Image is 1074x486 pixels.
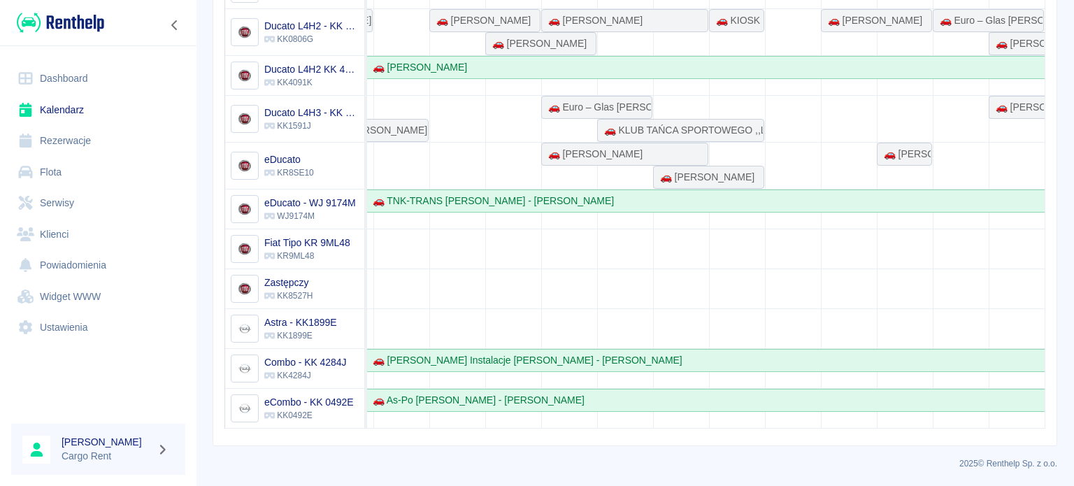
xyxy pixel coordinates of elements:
[11,187,185,219] a: Serwisy
[934,13,1043,28] div: 🚗 Euro – Glas [PERSON_NAME] Noga S.J - [PERSON_NAME]
[164,16,185,34] button: Zwiń nawigację
[367,60,467,75] div: 🚗 [PERSON_NAME]
[233,238,256,261] img: Image
[233,108,256,131] img: Image
[543,147,643,162] div: 🚗 [PERSON_NAME]
[327,123,427,138] div: 🚗 [PERSON_NAME]
[710,13,763,28] div: 🚗 KIOSK RUCHU - STUDIO PILATES [PERSON_NAME] - [PERSON_NAME]
[264,210,356,222] p: WJ9174M
[213,457,1057,470] p: 2025 © Renthelp Sp. z o.o.
[233,357,256,380] img: Image
[11,125,185,157] a: Rezerwacje
[11,250,185,281] a: Powiadomienia
[878,147,931,162] div: 🚗 [PERSON_NAME]
[233,397,256,420] img: Image
[62,435,151,449] h6: [PERSON_NAME]
[264,409,354,422] p: KK0492E
[543,100,651,115] div: 🚗 Euro – Glas [PERSON_NAME] Noga S.J - [PERSON_NAME]
[264,76,359,89] p: KK4091K
[264,196,356,210] h6: eDucato - WJ 9174M
[264,355,346,369] h6: Combo - KK 4284J
[233,198,256,221] img: Image
[264,369,346,382] p: KK4284J
[11,312,185,343] a: Ustawienia
[990,100,1044,115] div: 🚗 [PERSON_NAME]
[264,106,359,120] h6: Ducato L4H3 - KK 1591J
[264,290,313,302] p: KK8527H
[233,317,256,341] img: Image
[17,11,104,34] img: Renthelp logo
[543,13,643,28] div: 🚗 [PERSON_NAME]
[990,36,1044,51] div: 🚗 [PERSON_NAME]
[62,449,151,464] p: Cargo Rent
[264,62,359,76] h6: Ducato L4H2 KK 4091K
[233,155,256,178] img: Image
[11,219,185,250] a: Klienci
[264,152,314,166] h6: eDucato
[264,395,354,409] h6: eCombo - KK 0492E
[264,315,337,329] h6: Astra - KK1899E
[264,250,350,262] p: KR9ML48
[264,329,337,342] p: KK1899E
[233,21,256,44] img: Image
[654,170,754,185] div: 🚗 [PERSON_NAME]
[367,353,682,368] div: 🚗 [PERSON_NAME] Instalacje [PERSON_NAME] - [PERSON_NAME]
[487,36,587,51] div: 🚗 [PERSON_NAME]
[11,157,185,188] a: Flota
[11,63,185,94] a: Dashboard
[233,278,256,301] img: Image
[11,281,185,313] a: Widget WWW
[11,11,104,34] a: Renthelp logo
[431,13,531,28] div: 🚗 [PERSON_NAME]
[264,166,314,179] p: KR8SE10
[264,236,350,250] h6: Fiat Tipo KR 9ML48
[264,19,359,33] h6: Ducato L4H2 - KK 0806G
[264,120,359,132] p: KK1591J
[264,276,313,290] h6: Zastępczy
[264,33,359,45] p: KK0806G
[822,13,922,28] div: 🚗 [PERSON_NAME]
[11,94,185,126] a: Kalendarz
[233,64,256,87] img: Image
[367,393,585,408] div: 🚗 As-Po [PERSON_NAME] - [PERSON_NAME]
[367,194,614,208] div: 🚗 TNK-TRANS [PERSON_NAME] - [PERSON_NAME]
[599,123,763,138] div: 🚗 KLUB TAŃCA SPORTOWEGO ,,LIDERKI'' - [PERSON_NAME]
